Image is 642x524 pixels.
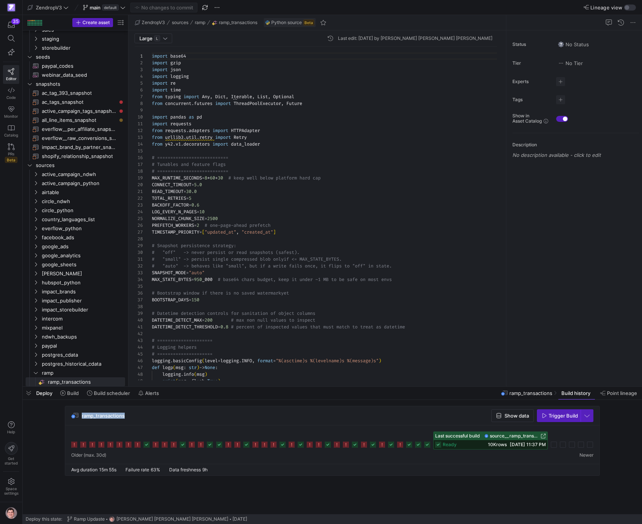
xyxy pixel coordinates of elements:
span: 10 [199,209,205,215]
span: [DATE] [232,516,247,522]
div: Press SPACE to select this row. [26,224,125,233]
span: Beta [303,20,314,26]
button: No tierNo Tier [556,58,585,68]
span: . [183,134,186,140]
span: = [202,175,205,181]
span: google_sheets [42,260,124,269]
span: Failure rate [125,467,149,472]
a: ac_tag_393_snapshot​​​​​​​ [26,88,125,97]
a: source__ramp_transactions__ramp_transactions [485,433,546,439]
div: 18 [135,168,143,175]
span: source__ramp_transactions__ramp_transactions [490,433,539,439]
div: 11 [135,120,143,127]
div: Press SPACE to select this row. [26,197,125,206]
span: typing [165,94,181,100]
span: , [268,94,271,100]
span: impact_brands [42,287,124,296]
span: logging [170,73,189,79]
span: gzip [170,60,181,66]
button: Create asset [72,18,113,27]
span: = [191,182,194,188]
a: impact_brand_by_partner_snapshot​​​​​​​ [26,143,125,152]
span: Monitor [4,114,18,118]
span: Show in Asset Catalog [512,113,542,124]
span: Dict [215,94,226,100]
span: Retry [234,134,247,140]
span: + [215,175,218,181]
span: futures [194,100,212,106]
span: ndwh_backups [42,333,124,341]
span: ac_tags_snapshot​​​​​​​ [42,98,116,106]
span: google_analytics [42,251,124,260]
div: 3 [135,66,143,73]
span: [ [202,229,205,235]
span: . [191,100,194,106]
span: , [252,94,255,100]
div: Press SPACE to select this row. [26,88,125,97]
div: 5 [135,80,143,87]
span: util [186,134,197,140]
span: hubspot_python [42,278,124,287]
div: Press SPACE to select this row. [26,215,125,224]
span: import [152,60,168,66]
div: Press SPACE to select this row. [26,97,125,106]
span: storebuilder [42,44,124,52]
span: # keep well below platform hard cap [228,175,321,181]
div: 35 [11,18,20,24]
span: ramp_transactions​​​​​​​​ [48,378,124,386]
div: Press SPACE to select this row. [26,125,125,134]
span: google_ads [42,242,124,251]
a: active_campaign_tags_snapshot​​​​​​​ [26,106,125,115]
span: all_line_items_snapshot​​​​​​​ [42,116,116,125]
div: Press SPACE to select this row. [26,179,125,188]
div: Press SPACE to select this row. [26,251,125,260]
button: ramp [193,18,207,27]
div: 12 [135,127,143,134]
span: Last successful build [435,433,480,439]
div: 15 [135,147,143,154]
span: if <= MAX_STATE_BYTES. [284,256,342,262]
span: Catalog [4,133,18,137]
button: 35 [3,18,19,32]
button: Build [57,387,82,399]
span: 60 [210,175,215,181]
div: 17 [135,161,143,168]
div: Press SPACE to select this row. [26,70,125,79]
span: postgres_historical_cdata [42,360,124,368]
span: Trigger Build [549,413,578,419]
span: No Status [558,41,589,47]
span: Alerts [145,390,159,396]
span: import [183,94,199,100]
span: pd [197,114,202,120]
span: base64 [170,53,186,59]
div: 10 [135,114,143,120]
a: everflow__raw_conversions_snapshot​​​​​​​ [26,134,125,143]
span: paypal [42,342,124,350]
a: PRsBeta [3,140,19,166]
div: 27 [135,229,143,235]
span: import [212,141,228,147]
span: CONNECT_TIMEOUT [152,182,191,188]
div: Press SPACE to select this row. [26,106,125,115]
span: # "small" -> persist single compressed blob only [152,256,284,262]
span: as [189,114,194,120]
span: import [152,121,168,127]
a: Spacesettings [3,475,19,499]
button: No statusNo Status [556,39,591,49]
button: Build history [558,387,595,399]
span: v1 [176,141,181,147]
div: Press SPACE to select this row. [26,61,125,70]
span: ac_tag_393_snapshot​​​​​​​ [42,89,116,97]
span: Build [67,390,79,396]
span: impact_brand_by_partner_snapshot​​​​​​​ [42,143,116,152]
span: from [152,94,162,100]
button: ZendropV3 [26,3,70,12]
span: Help [6,430,16,434]
span: Any [202,94,210,100]
span: Create asset [83,20,110,25]
div: Press SPACE to select this row. [26,52,125,61]
a: ac_tags_snapshot​​​​​​​ [26,97,125,106]
span: READ_TIMEOUT [152,188,183,194]
span: import [212,128,228,134]
span: = [205,216,207,222]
